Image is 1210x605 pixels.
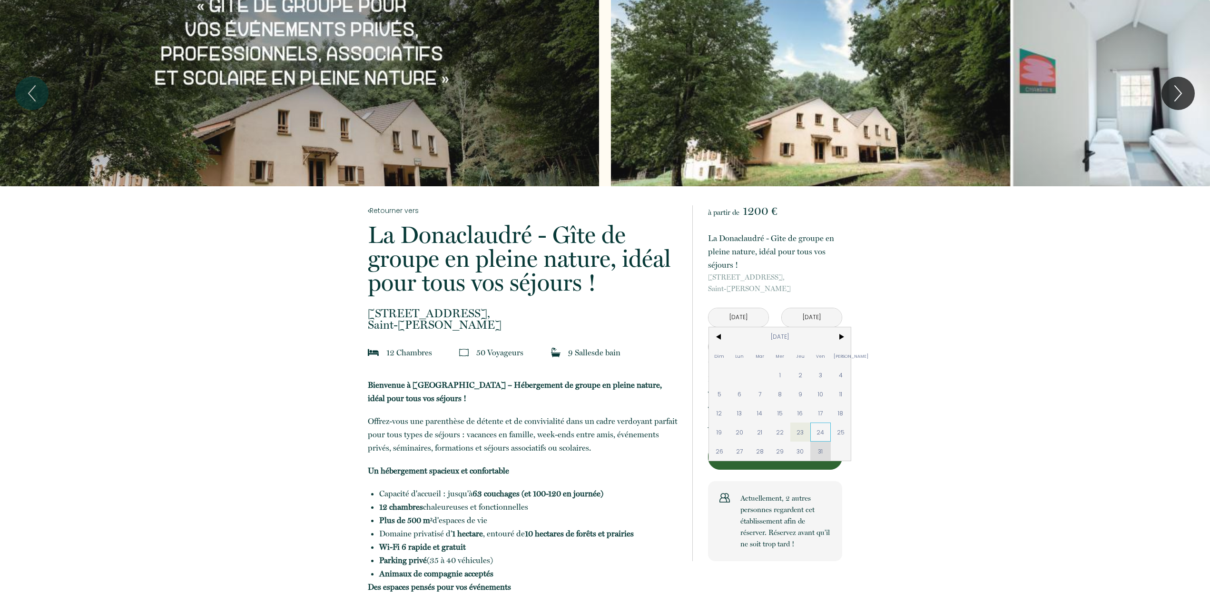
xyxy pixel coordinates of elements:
span: 9 [790,384,811,403]
span: [PERSON_NAME] [831,346,851,365]
span: 28 [749,442,770,461]
li: chaleureuses et fonctionnelles [379,500,680,514]
strong: 10 hectares de forêts et prairies [525,529,634,538]
p: Total [708,404,724,415]
li: (35 à 40 véhicules) [379,554,680,567]
span: 1200 € [743,204,777,218]
span: Mar [749,346,770,365]
span: 5 [709,384,729,403]
span: 1 [770,365,790,384]
span: 21 [749,423,770,442]
span: 30 [790,442,811,461]
span: [DATE] [729,327,831,346]
strong: Animaux de compagnie acceptés [379,569,493,578]
input: Arrivée [708,308,768,327]
strong: Plus de 500 m² [379,515,433,525]
p: 12 Chambre [386,346,432,359]
li: d'espaces de vie [379,514,680,527]
span: Mer [770,346,790,365]
span: 16 [790,403,811,423]
p: Acompte (30%) [708,419,771,431]
button: Next [1161,77,1195,110]
p: Taxe de séjour [708,389,752,400]
button: Previous [15,77,49,110]
span: 12 [709,403,729,423]
span: 26 [709,442,729,461]
img: guests [459,348,469,357]
p: La Donaclaudré - Gîte de groupe en pleine nature, idéal pour tous vos séjours ! [368,223,680,294]
strong: 63 couchages (et 100-120 en journée) [472,489,603,498]
input: Départ [782,308,842,327]
span: 27 [729,442,750,461]
span: 22 [770,423,790,442]
a: Retourner vers [368,205,680,216]
span: 13 [729,403,750,423]
strong: Un hébergement spacieux et confortable [368,466,509,475]
p: Offrez-vous une parenthèse de détente et de convivialité dans un cadre verdoyant parfait pour tou... [368,414,680,454]
strong: Parking privé [379,555,427,565]
p: Frais de ménage [708,373,758,385]
p: Saint-[PERSON_NAME] [368,308,680,331]
p: La Donaclaudré - Gîte de groupe en pleine nature, idéal pour tous vos séjours ! [708,232,842,272]
span: > [831,327,851,346]
span: 6 [729,384,750,403]
span: 23 [790,423,811,442]
span: < [709,327,729,346]
p: 50 Voyageur [476,346,523,359]
span: à partir de [708,208,739,217]
strong: Wi-Fi 6 rapide et gratuit [379,542,466,552]
span: 10 [810,384,831,403]
span: s [429,348,432,357]
span: Jeu [790,346,811,365]
span: 20 [729,423,750,442]
span: 7 [749,384,770,403]
span: 24 [810,423,831,442]
p: 9 Salle de bain [568,346,620,359]
span: 29 [770,442,790,461]
span: Ven [810,346,831,365]
p: Saint-[PERSON_NAME] [708,272,842,294]
strong: Bienvenue à [GEOGRAPHIC_DATA] – Hébergement de groupe en pleine nature, idéal pour tous vos séjou... [368,380,662,403]
span: s [591,348,595,357]
span: 3 [810,365,831,384]
span: 25 [831,423,851,442]
span: 17 [810,403,831,423]
li: Capacité d'accueil : jusqu'à [379,487,680,500]
span: [STREET_ADDRESS], [368,308,680,319]
span: [STREET_ADDRESS], [708,272,842,283]
span: s [520,348,523,357]
span: 15 [770,403,790,423]
img: users [719,493,730,503]
span: 14 [749,403,770,423]
button: Contacter [708,444,842,470]
span: 18 [831,403,851,423]
span: Dim [709,346,729,365]
span: 4 [831,365,851,384]
strong: 12 chambres [379,502,423,512]
strong: 1 hectare [452,529,483,538]
span: 2 [790,365,811,384]
span: 11 [831,384,851,403]
span: Lun [729,346,750,365]
strong: Des espaces pensés pour vos événements [368,582,511,592]
span: 8 [770,384,790,403]
li: Domaine privatisé d' , entouré de [379,527,680,540]
p: 1800 € × 1 nuit [708,358,754,370]
span: 19 [709,423,729,442]
p: Actuellement, 2 autres personnes regardent cet établissement afin de réserver. Réservez avant qu’... [740,493,831,550]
